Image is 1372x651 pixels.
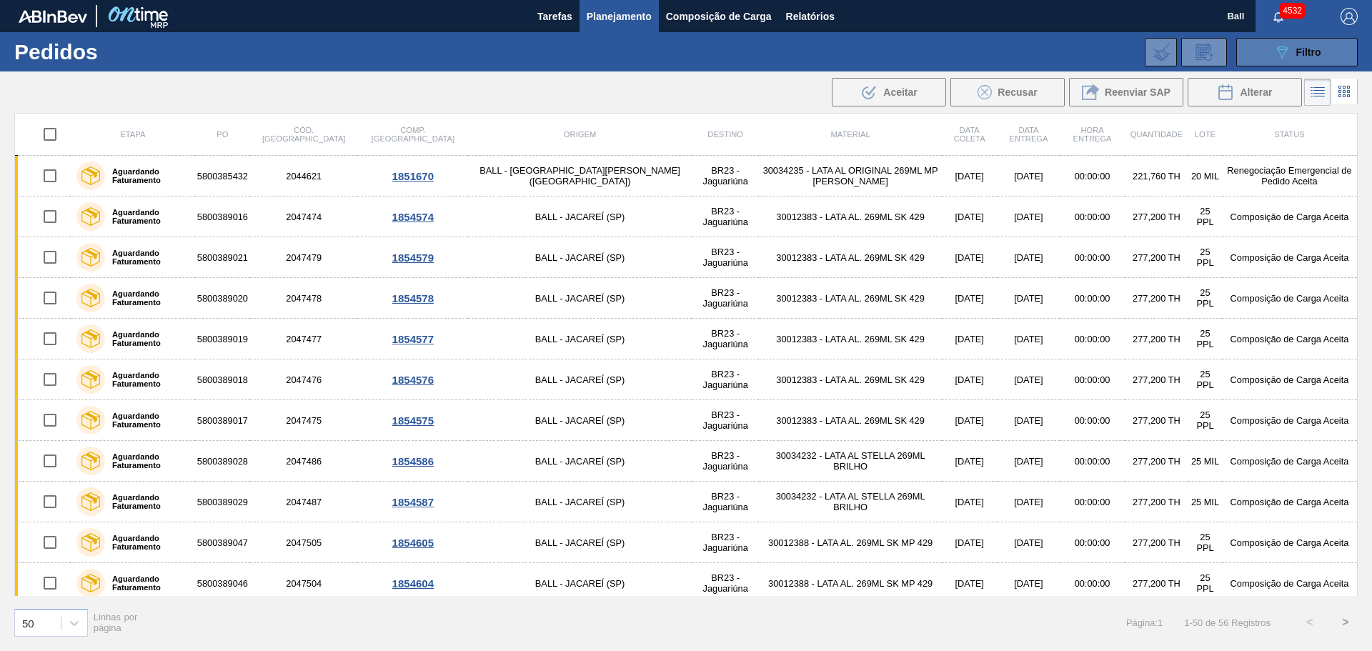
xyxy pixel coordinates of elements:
[195,563,250,604] td: 5800389046
[759,319,941,359] td: 30012383 - LATA AL. 269ML SK 429
[942,278,998,319] td: [DATE]
[468,237,692,278] td: BALL - JACAREÍ (SP)
[1222,482,1358,522] td: Composição de Carga Aceita
[950,78,1065,106] div: Recusar
[1060,278,1124,319] td: 00:00:00
[1188,441,1222,482] td: 25 MIL
[359,414,466,427] div: 1854575
[666,8,772,25] span: Composição de Carga
[587,8,652,25] span: Planejamento
[942,197,998,237] td: [DATE]
[1125,359,1188,400] td: 277,200 TH
[942,441,998,482] td: [DATE]
[998,359,1060,400] td: [DATE]
[1222,522,1358,563] td: Composição de Carga Aceita
[1280,3,1305,19] span: 4532
[15,319,1358,359] a: Aguardando Faturamento58003890192047477BALL - JACAREÍ (SP)BR23 - Jaguariúna30012383 - LATA AL. 26...
[1073,126,1112,143] span: Hora Entrega
[1125,522,1188,563] td: 277,200 TH
[15,359,1358,400] a: Aguardando Faturamento58003890182047476BALL - JACAREÍ (SP)BR23 - Jaguariúna30012383 - LATA AL. 26...
[15,237,1358,278] a: Aguardando Faturamento58003890212047479BALL - JACAREÍ (SP)BR23 - Jaguariúna30012383 - LATA AL. 26...
[692,156,760,197] td: BR23 - Jaguariúna
[998,522,1060,563] td: [DATE]
[998,237,1060,278] td: [DATE]
[692,400,760,441] td: BR23 - Jaguariúna
[195,197,250,237] td: 5800389016
[759,237,941,278] td: 30012383 - LATA AL. 269ML SK 429
[359,211,466,223] div: 1854574
[195,359,250,400] td: 5800389018
[250,237,357,278] td: 2047479
[359,374,466,386] div: 1854576
[1188,197,1222,237] td: 25 PPL
[105,493,189,510] label: Aguardando Faturamento
[468,359,692,400] td: BALL - JACAREÍ (SP)
[1060,156,1124,197] td: 00:00:00
[15,482,1358,522] a: Aguardando Faturamento58003890292047487BALL - JACAREÍ (SP)BR23 - Jaguariúna30034232 - LATA AL STE...
[468,482,692,522] td: BALL - JACAREÍ (SP)
[692,482,760,522] td: BR23 - Jaguariúna
[1304,79,1331,106] div: Visão em Lista
[998,319,1060,359] td: [DATE]
[998,482,1060,522] td: [DATE]
[359,455,466,467] div: 1854586
[15,563,1358,604] a: Aguardando Faturamento58003890462047504BALL - JACAREÍ (SP)BR23 - Jaguariúna30012388 - LATA AL. 26...
[120,130,145,139] span: Etapa
[998,86,1037,98] span: Recusar
[707,130,743,139] span: Destino
[1222,319,1358,359] td: Composição de Carga Aceita
[1125,156,1188,197] td: 221,760 TH
[1060,563,1124,604] td: 00:00:00
[692,359,760,400] td: BR23 - Jaguariúna
[105,534,189,551] label: Aguardando Faturamento
[359,333,466,345] div: 1854577
[1188,482,1222,522] td: 25 MIL
[359,537,466,549] div: 1854605
[692,278,760,319] td: BR23 - Jaguariúna
[759,400,941,441] td: 30012383 - LATA AL. 269ML SK 429
[372,126,454,143] span: Comp. [GEOGRAPHIC_DATA]
[1060,400,1124,441] td: 00:00:00
[942,319,998,359] td: [DATE]
[1222,156,1358,197] td: Renegociação Emergencial de Pedido Aceita
[105,575,189,592] label: Aguardando Faturamento
[15,441,1358,482] a: Aguardando Faturamento58003890282047486BALL - JACAREÍ (SP)BR23 - Jaguariúna30034232 - LATA AL STE...
[564,130,596,139] span: Origem
[195,156,250,197] td: 5800385432
[195,400,250,441] td: 5800389017
[537,8,572,25] span: Tarefas
[468,319,692,359] td: BALL - JACAREÍ (SP)
[942,482,998,522] td: [DATE]
[94,612,138,633] span: Linhas por página
[998,563,1060,604] td: [DATE]
[831,130,870,139] span: Material
[1145,38,1177,66] div: Importar Negociações dos Pedidos
[942,156,998,197] td: [DATE]
[250,522,357,563] td: 2047505
[1328,605,1363,640] button: >
[998,400,1060,441] td: [DATE]
[468,156,692,197] td: BALL - [GEOGRAPHIC_DATA][PERSON_NAME] ([GEOGRAPHIC_DATA])
[1184,617,1271,628] span: 1 - 50 de 56 Registros
[359,577,466,590] div: 1854604
[1331,79,1358,106] div: Visão em Cards
[1222,237,1358,278] td: Composição de Carga Aceita
[105,371,189,388] label: Aguardando Faturamento
[250,563,357,604] td: 2047504
[1009,126,1048,143] span: Data Entrega
[217,130,228,139] span: PO
[1240,86,1272,98] span: Alterar
[22,617,34,629] div: 50
[468,197,692,237] td: BALL - JACAREÍ (SP)
[250,278,357,319] td: 2047478
[759,522,941,563] td: 30012388 - LATA AL. 269ML SK MP 429
[1222,400,1358,441] td: Composição de Carga Aceita
[832,78,946,106] button: Aceitar
[1222,359,1358,400] td: Composição de Carga Aceita
[1222,563,1358,604] td: Composição de Carga Aceita
[1236,38,1358,66] button: Filtro
[250,156,357,197] td: 2044621
[1256,6,1301,26] button: Notificações
[195,319,250,359] td: 5800389019
[998,441,1060,482] td: [DATE]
